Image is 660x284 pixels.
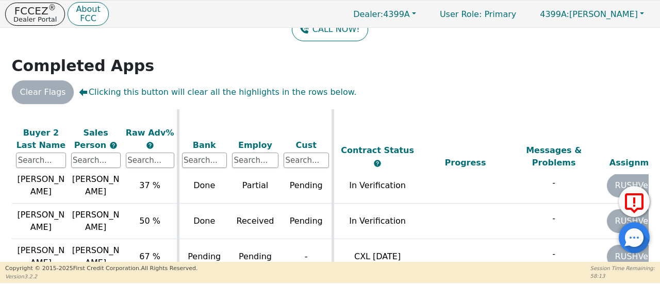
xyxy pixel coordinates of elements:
[341,145,414,155] span: Contract Status
[72,245,120,268] span: [PERSON_NAME]
[232,153,278,168] input: Search...
[529,6,655,22] button: 4399A:[PERSON_NAME]
[229,204,281,239] td: Received
[281,168,333,204] td: Pending
[16,126,65,151] div: Buyer 2 Last Name
[512,212,596,225] p: -
[430,4,526,24] a: User Role: Primary
[292,18,368,41] button: CALL NOW!
[126,153,174,168] input: Search...
[79,86,356,98] span: Clicking this button will clear all the highlights in the rows below.
[13,204,68,239] td: [PERSON_NAME]
[590,272,655,280] p: 58:13
[540,9,638,19] span: [PERSON_NAME]
[430,4,526,24] p: Primary
[540,9,569,19] span: 4399A:
[13,16,57,23] p: Dealer Portal
[182,153,227,168] input: Search...
[126,127,174,137] span: Raw Adv%
[440,9,482,19] span: User Role :
[619,186,650,217] button: Report Error to FCC
[342,6,427,22] button: Dealer:4399A
[284,139,329,151] div: Cust
[333,204,421,239] td: In Verification
[74,127,109,149] span: Sales Person
[72,174,120,196] span: [PERSON_NAME]
[72,210,120,232] span: [PERSON_NAME]
[590,264,655,272] p: Session Time Remaining:
[281,204,333,239] td: Pending
[232,139,278,151] div: Employ
[281,239,333,275] td: -
[512,144,596,169] div: Messages & Problems
[178,204,229,239] td: Done
[5,3,65,26] button: FCCEZ®Dealer Portal
[139,216,160,226] span: 50 %
[16,153,65,168] input: Search...
[5,273,197,280] p: Version 3.2.2
[12,57,155,75] strong: Completed Apps
[71,153,121,168] input: Search...
[13,6,57,16] p: FCCEZ
[512,248,596,260] p: -
[48,3,56,12] sup: ®
[76,14,100,23] p: FCC
[333,239,421,275] td: CXL [DATE]
[353,9,383,19] span: Dealer:
[353,9,410,19] span: 4399A
[182,139,227,151] div: Bank
[141,265,197,272] span: All Rights Reserved.
[229,239,281,275] td: Pending
[333,168,421,204] td: In Verification
[178,168,229,204] td: Done
[284,153,329,168] input: Search...
[139,252,160,261] span: 67 %
[13,239,68,275] td: [PERSON_NAME]
[5,264,197,273] p: Copyright © 2015- 2025 First Credit Corporation.
[139,180,160,190] span: 37 %
[512,177,596,189] p: -
[68,2,108,26] button: AboutFCC
[13,168,68,204] td: [PERSON_NAME]
[76,5,100,13] p: About
[178,239,229,275] td: Pending
[424,157,507,169] div: Progress
[229,168,281,204] td: Partial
